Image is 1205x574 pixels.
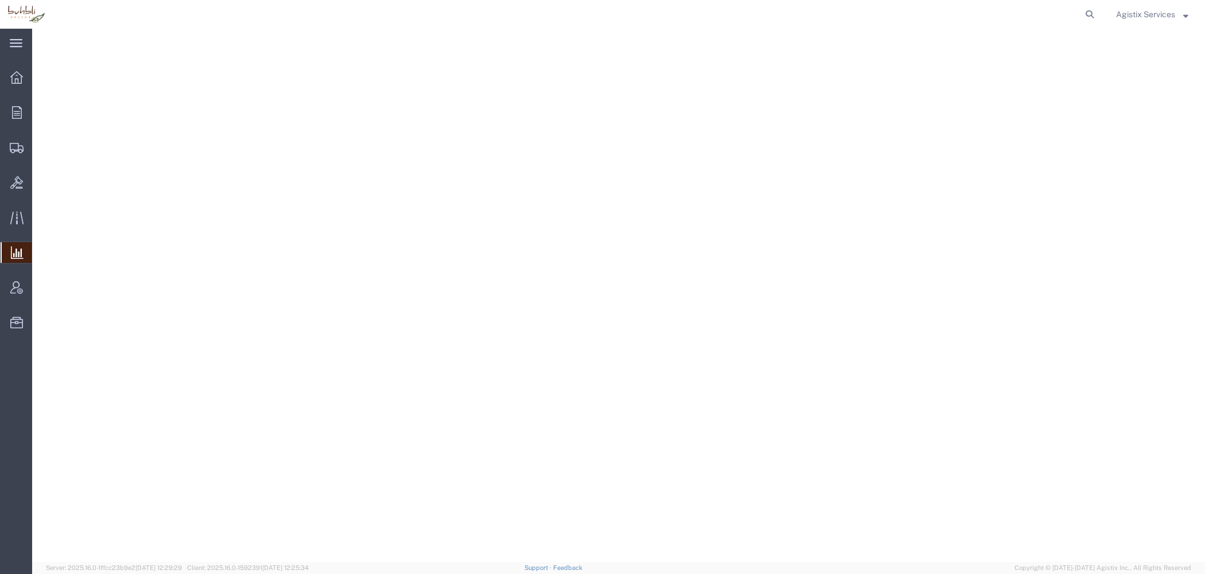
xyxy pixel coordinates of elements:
span: [DATE] 12:29:29 [135,564,182,571]
span: Copyright © [DATE]-[DATE] Agistix Inc., All Rights Reserved [1014,563,1191,573]
span: [DATE] 12:25:34 [262,564,309,571]
span: Agistix Services [1116,8,1175,21]
a: Feedback [553,564,582,571]
span: Client: 2025.16.0-1592391 [187,564,309,571]
a: Support [524,564,553,571]
iframe: FS Legacy Container [32,29,1205,562]
button: Agistix Services [1115,7,1189,21]
span: Server: 2025.16.0-1ffcc23b9e2 [46,564,182,571]
img: logo [8,6,45,23]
